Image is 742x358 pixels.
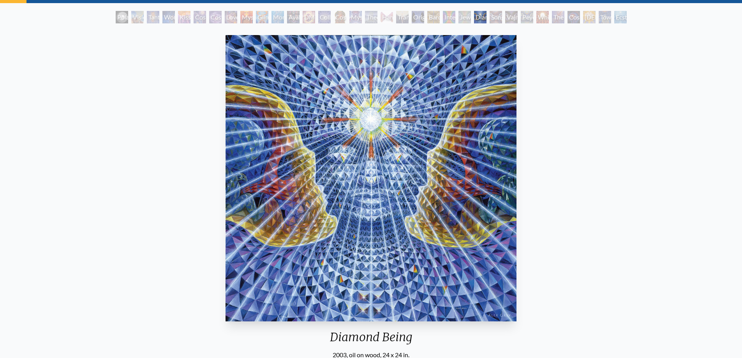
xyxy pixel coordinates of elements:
[536,11,549,23] div: White Light
[474,11,486,23] div: Diamond Being
[381,11,393,23] div: Hands that See
[226,35,516,321] img: Diamond-Being-2003-Alex-Grey-watermarked.jpg
[349,11,362,23] div: Mystic Eye
[412,11,424,23] div: Original Face
[396,11,409,23] div: Transfiguration
[443,11,455,23] div: Interbeing
[505,11,518,23] div: Vajra Being
[365,11,377,23] div: Theologue
[458,11,471,23] div: Jewel Being
[240,11,253,23] div: Mysteriosa 2
[614,11,627,23] div: Ecstasy
[271,11,284,23] div: Monochord
[147,11,159,23] div: Tantra
[490,11,502,23] div: Song of Vajra Being
[287,11,300,23] div: Ayahuasca Visitation
[222,330,519,350] div: Diamond Being
[334,11,346,23] div: Cosmic [DEMOGRAPHIC_DATA]
[162,11,175,23] div: Wonder
[303,11,315,23] div: DMT - The Spirit Molecule
[194,11,206,23] div: Cosmic Creativity
[521,11,533,23] div: Peyote Being
[256,11,268,23] div: Glimpsing the Empyrean
[568,11,580,23] div: Cosmic Consciousness
[116,11,128,23] div: Polar Unity Spiral
[131,11,144,23] div: Visionary Origin of Language
[583,11,596,23] div: [DEMOGRAPHIC_DATA]
[427,11,440,23] div: Bardo Being
[225,11,237,23] div: Love is a Cosmic Force
[599,11,611,23] div: Toward the One
[178,11,190,23] div: Kiss of the [MEDICAL_DATA]
[209,11,222,23] div: Cosmic Artist
[552,11,564,23] div: The Great Turn
[318,11,331,23] div: Collective Vision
